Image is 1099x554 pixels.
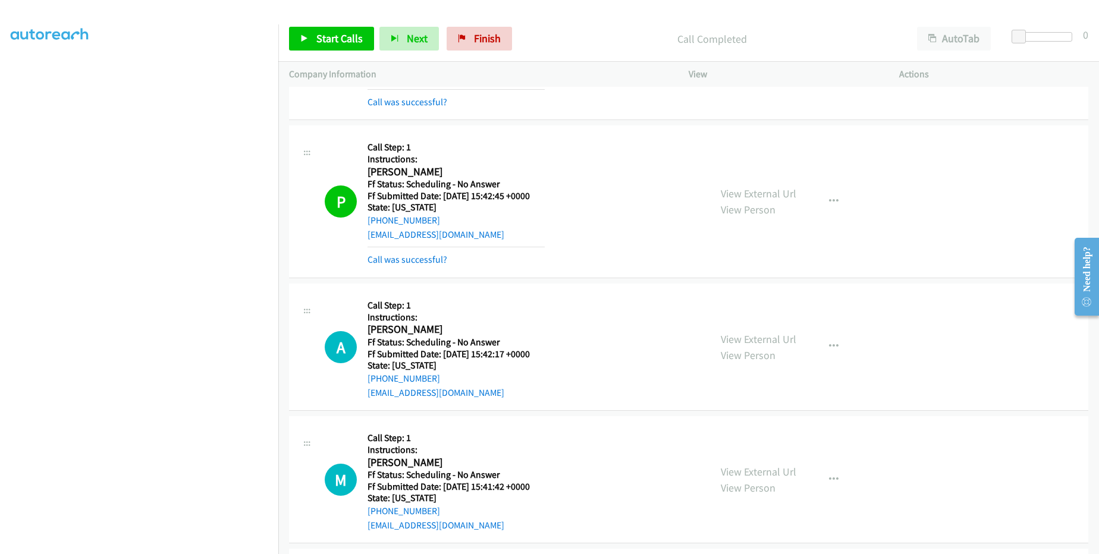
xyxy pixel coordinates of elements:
[368,202,545,213] h5: State: [US_STATE]
[368,153,545,165] h5: Instructions:
[368,520,504,531] a: [EMAIL_ADDRESS][DOMAIN_NAME]
[379,27,439,51] button: Next
[689,67,878,81] p: View
[528,31,896,47] p: Call Completed
[368,165,545,179] h2: [PERSON_NAME]
[447,27,512,51] a: Finish
[721,332,796,346] a: View External Url
[368,178,545,190] h5: Ff Status: Scheduling - No Answer
[368,505,440,517] a: [PHONE_NUMBER]
[1065,229,1099,324] iframe: Resource Center
[289,27,374,51] a: Start Calls
[721,481,775,495] a: View Person
[368,215,440,226] a: [PHONE_NUMBER]
[368,432,545,444] h5: Call Step: 1
[1018,32,1072,42] div: Delay between calls (in seconds)
[325,331,357,363] h1: A
[316,32,363,45] span: Start Calls
[1083,27,1088,43] div: 0
[368,360,545,372] h5: State: [US_STATE]
[721,203,775,216] a: View Person
[368,190,545,202] h5: Ff Submitted Date: [DATE] 15:42:45 +0000
[325,464,357,496] div: The call is yet to be attempted
[721,348,775,362] a: View Person
[721,187,796,200] a: View External Url
[289,67,667,81] p: Company Information
[368,373,440,384] a: [PHONE_NUMBER]
[368,229,504,240] a: [EMAIL_ADDRESS][DOMAIN_NAME]
[368,336,545,348] h5: Ff Status: Scheduling - No Answer
[368,481,545,493] h5: Ff Submitted Date: [DATE] 15:41:42 +0000
[368,96,447,108] a: Call was successful?
[899,67,1088,81] p: Actions
[325,185,357,218] h1: P
[474,32,501,45] span: Finish
[368,469,545,481] h5: Ff Status: Scheduling - No Answer
[325,331,357,363] div: The call is yet to be attempted
[368,300,545,311] h5: Call Step: 1
[407,32,428,45] span: Next
[368,456,545,470] h2: [PERSON_NAME]
[368,444,545,456] h5: Instructions:
[368,254,447,265] a: Call was successful?
[368,311,545,323] h5: Instructions:
[368,387,504,398] a: [EMAIL_ADDRESS][DOMAIN_NAME]
[368,141,545,153] h5: Call Step: 1
[721,465,796,479] a: View External Url
[368,348,545,360] h5: Ff Submitted Date: [DATE] 15:42:17 +0000
[368,492,545,504] h5: State: [US_STATE]
[917,27,991,51] button: AutoTab
[368,323,545,336] h2: [PERSON_NAME]
[325,464,357,496] h1: M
